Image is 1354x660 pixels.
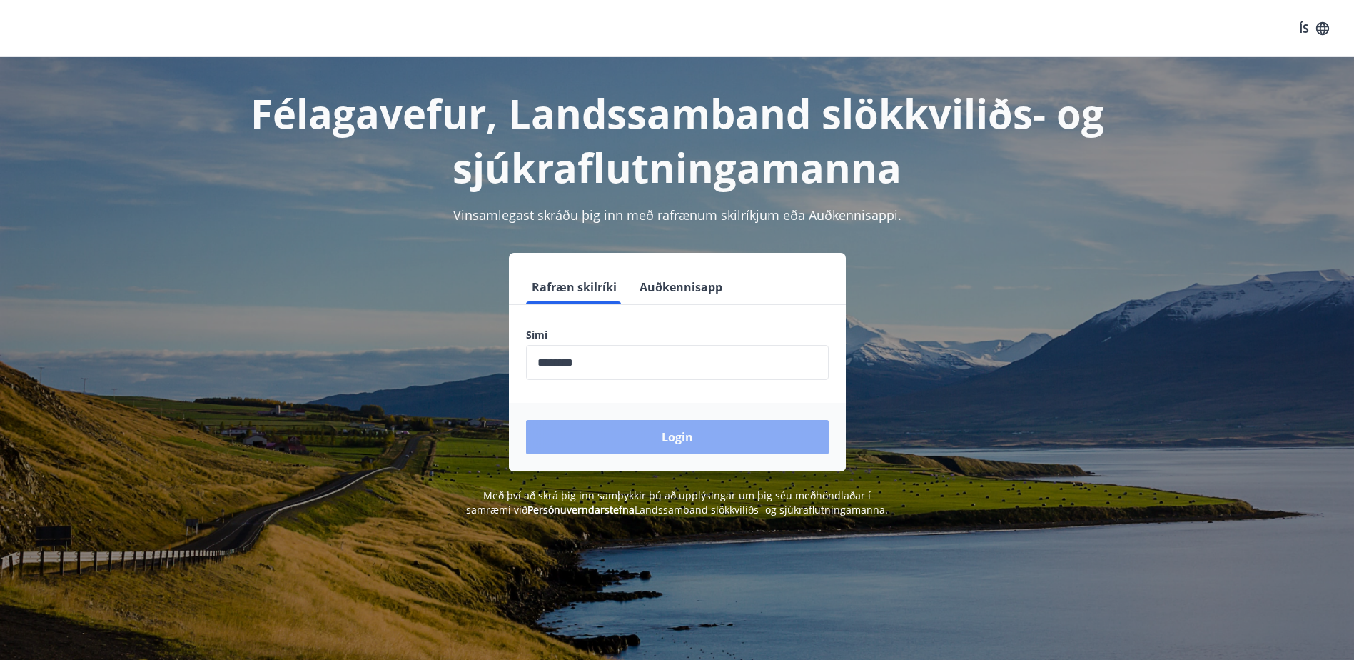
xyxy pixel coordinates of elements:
[466,489,888,516] span: Með því að skrá þig inn samþykkir þú að upplýsingar um þig séu meðhöndlaðar í samræmi við Landssa...
[526,420,829,454] button: Login
[526,270,622,304] button: Rafræn skilríki
[1291,16,1337,41] button: ÍS
[526,328,829,342] label: Sími
[453,206,901,224] span: Vinsamlegast skráðu þig inn með rafrænum skilríkjum eða Auðkennisappi.
[527,503,635,516] a: Persónuverndarstefna
[181,86,1174,194] h1: Félagavefur, Landssamband slökkviliðs- og sjúkraflutningamanna
[634,270,728,304] button: Auðkennisapp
